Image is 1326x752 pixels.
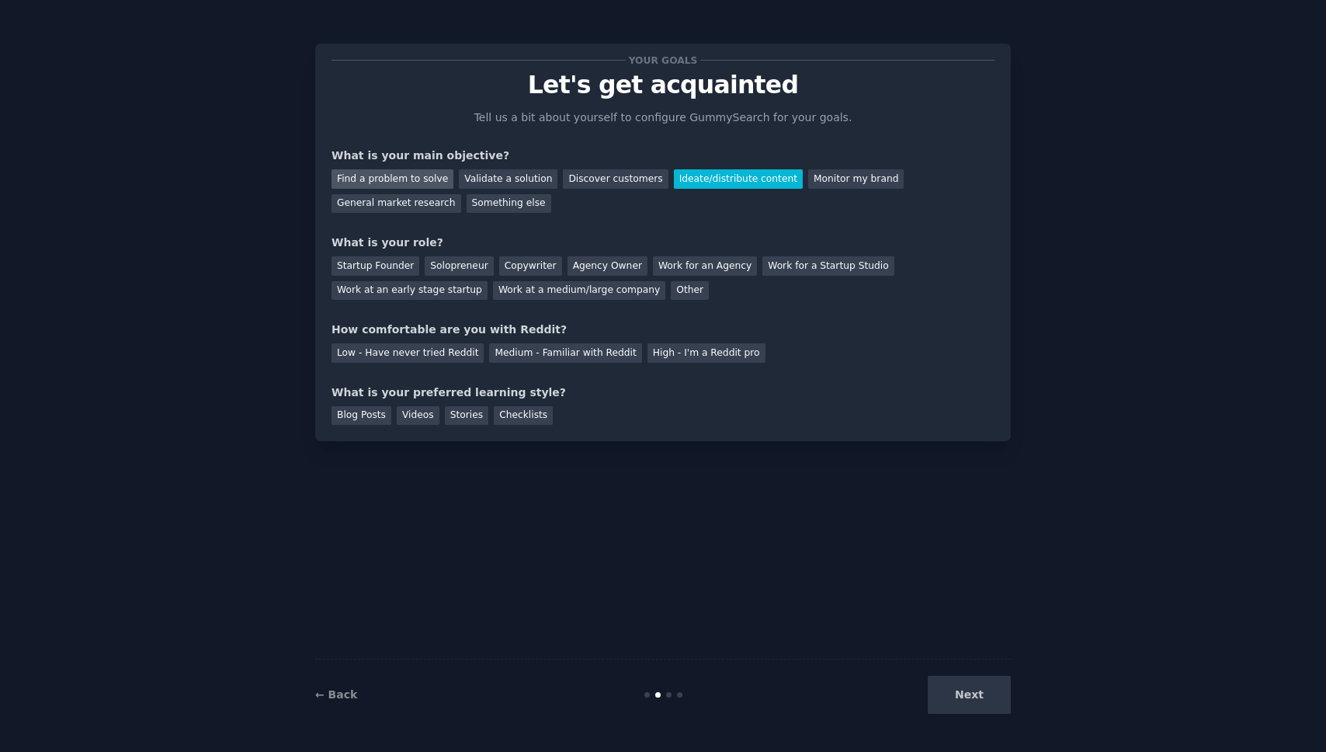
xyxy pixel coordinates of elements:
div: Work at a medium/large company [493,281,665,301]
div: What is your main objective? [331,148,994,164]
div: Work at an early stage startup [331,281,488,301]
div: General market research [331,194,461,214]
div: Monitor my brand [808,169,904,189]
div: Agency Owner [568,256,647,276]
div: Checklists [494,406,553,426]
div: Blog Posts [331,406,391,426]
div: Something else [467,194,551,214]
span: Your goals [626,52,700,68]
div: How comfortable are you with Reddit? [331,322,994,338]
div: Stories [445,406,488,426]
div: Ideate/distribute content [674,169,803,189]
div: Medium - Familiar with Reddit [489,343,641,363]
div: High - I'm a Reddit pro [647,343,765,363]
div: Work for an Agency [653,256,757,276]
div: Videos [397,406,439,426]
div: Solopreneur [425,256,493,276]
div: Find a problem to solve [331,169,453,189]
div: Startup Founder [331,256,419,276]
div: Low - Have never tried Reddit [331,343,484,363]
div: Other [671,281,709,301]
p: Let's get acquainted [331,71,994,99]
p: Tell us a bit about yourself to configure GummySearch for your goals. [467,110,859,126]
div: Work for a Startup Studio [762,256,894,276]
div: What is your preferred learning style? [331,385,994,401]
div: What is your role? [331,235,994,251]
div: Validate a solution [459,169,557,189]
div: Discover customers [563,169,668,189]
div: Copywriter [499,256,562,276]
a: ← Back [315,688,357,701]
